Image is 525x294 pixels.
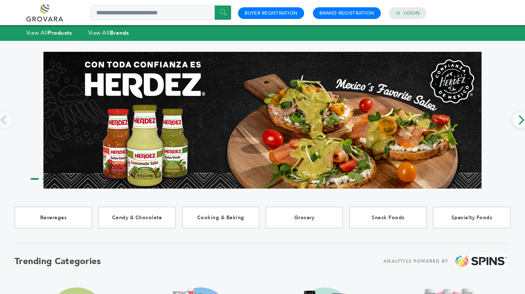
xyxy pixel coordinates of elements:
[245,10,298,16] a: Buyer Registration
[64,178,72,180] li: Page dot 4
[433,207,510,228] a: Specialty Foods
[91,5,231,20] input: Search a product or brand...
[26,29,72,36] a: View AllProducts
[455,255,507,267] img: spins.png
[53,178,61,180] li: Page dot 3
[404,10,420,16] a: Login
[319,10,374,16] a: Brand Registration
[182,207,260,228] a: Cooking & Baking
[110,29,129,36] strong: Brands
[48,29,72,36] strong: Products
[31,178,39,180] li: Page dot 1
[15,207,92,228] a: Beverages
[88,29,129,36] a: View AllBrands
[349,207,427,228] a: Snack Foods
[98,207,176,228] a: Candy & Chocolate
[42,178,50,180] li: Page dot 2
[383,257,448,266] span: ANALYTICS POWERED BY
[43,52,482,189] img: Marketplace Top Banner 1
[266,207,343,228] a: Grocery
[15,255,101,267] h2: Trending Categories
